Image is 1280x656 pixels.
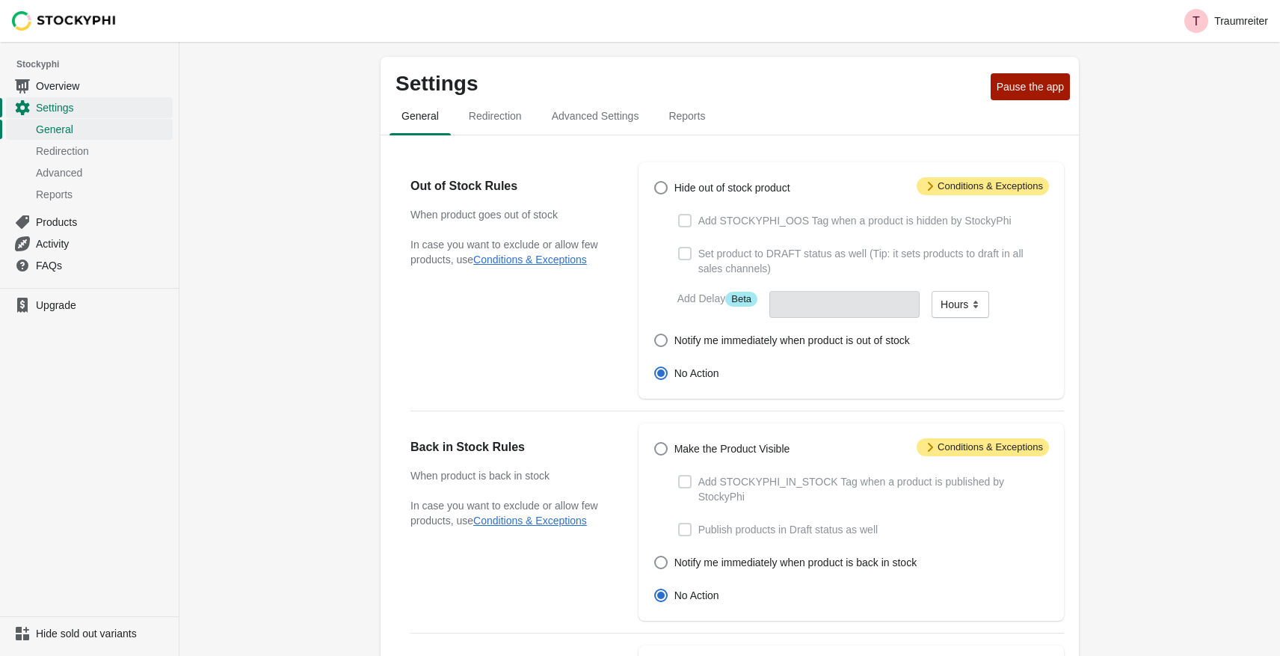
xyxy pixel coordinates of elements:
[674,333,910,348] span: Notify me immediately when product is out of stock
[6,162,173,183] a: Advanced
[6,140,173,162] a: Redirection
[725,292,757,307] span: Beta
[410,207,609,222] h3: When product goes out of stock
[473,254,587,266] button: Conditions & Exceptions
[410,498,609,528] p: In case you want to exclude or allow few products, use
[410,438,609,456] h2: Back in Stock Rules
[6,183,173,205] a: Reports
[537,96,654,135] button: Advanced settings
[674,555,917,570] span: Notify me immediately when product is back in stock
[410,468,609,483] h3: When product is back in stock
[677,291,757,307] label: Add Delay
[36,215,170,230] span: Products
[36,298,170,313] span: Upgrade
[674,441,790,456] span: Make the Product Visible
[674,588,719,603] span: No Action
[390,102,451,129] span: General
[997,81,1064,93] span: Pause the app
[6,211,173,233] a: Products
[410,177,609,195] h2: Out of Stock Rules
[36,258,170,273] span: FAQs
[1193,15,1200,28] text: T
[6,623,173,644] a: Hide sold out variants
[36,236,170,251] span: Activity
[36,144,170,159] span: Redirection
[1214,15,1268,27] p: Traumreiter
[6,233,173,254] a: Activity
[991,73,1070,100] button: Pause the app
[656,102,717,129] span: Reports
[698,474,1049,504] span: Add STOCKYPHI_IN_STOCK Tag when a product is published by StockyPhi
[36,626,170,641] span: Hide sold out variants
[698,522,878,537] span: Publish products in Draft status as well
[410,237,609,267] p: In case you want to exclude or allow few products, use
[1184,9,1208,33] span: Avatar with initials T
[36,187,170,202] span: Reports
[454,96,537,135] button: redirection
[457,102,534,129] span: Redirection
[36,100,170,115] span: Settings
[387,96,454,135] button: general
[36,122,170,137] span: General
[396,72,985,96] p: Settings
[473,515,587,527] button: Conditions & Exceptions
[540,102,651,129] span: Advanced Settings
[674,180,790,195] span: Hide out of stock product
[698,246,1049,276] span: Set product to DRAFT status as well (Tip: it sets products to draft in all sales channels)
[653,96,720,135] button: reports
[6,295,173,316] a: Upgrade
[6,96,173,118] a: Settings
[674,366,719,381] span: No Action
[1178,6,1274,36] button: Avatar with initials TTraumreiter
[6,254,173,276] a: FAQs
[12,11,117,31] img: Stockyphi
[6,75,173,96] a: Overview
[6,118,173,140] a: General
[698,213,1012,228] span: Add STOCKYPHI_OOS Tag when a product is hidden by StockyPhi
[36,79,170,94] span: Overview
[16,57,179,72] span: Stockyphi
[917,438,1049,456] span: Conditions & Exceptions
[917,177,1049,195] span: Conditions & Exceptions
[36,165,170,180] span: Advanced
